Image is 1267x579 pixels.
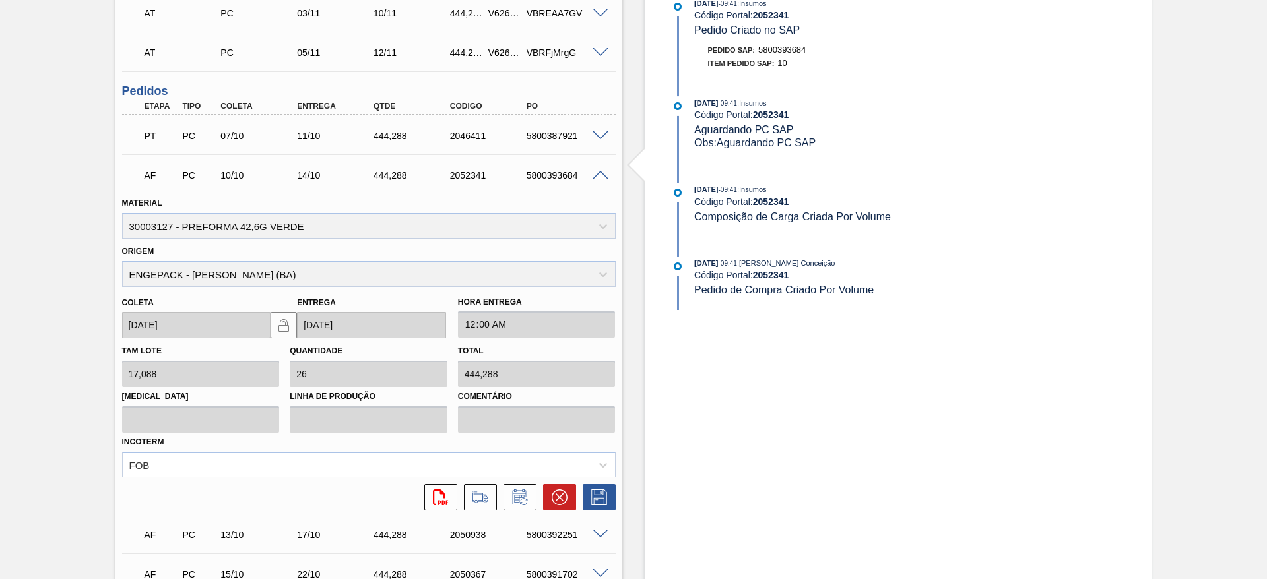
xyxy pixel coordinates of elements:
span: Pedido de Compra Criado Por Volume [694,284,874,295]
span: Obs: Aguardando PC SAP [694,137,816,148]
div: Tipo [179,102,218,111]
input: dd/mm/yyyy [122,312,271,338]
div: Cancelar pedido [536,484,576,510]
div: 2046411 [447,131,533,141]
div: Aguardando Faturamento [141,520,181,549]
strong: 2052341 [753,109,789,120]
p: AT [145,47,224,58]
div: VBREAA7GV [523,8,609,18]
img: atual [674,262,682,270]
div: V626400 [485,8,525,18]
div: 2050938 [447,530,533,540]
span: Pedido SAP: [708,46,756,54]
div: Código Portal: [694,109,1008,120]
p: AF [145,530,178,540]
div: 03/11/2025 [294,8,379,18]
div: 14/10/2025 [294,170,379,181]
p: AT [145,8,224,18]
div: 444,288 [370,530,456,540]
div: 444,288 [370,131,456,141]
div: Pedido de Compra [179,530,218,540]
h3: Pedidos [122,84,616,98]
div: Ir para Composição de Carga [457,484,497,510]
span: 5800393684 [758,45,806,55]
div: 07/10/2025 [217,131,303,141]
label: Hora Entrega [458,293,616,312]
div: 10/10/2025 [217,170,303,181]
input: dd/mm/yyyy [297,312,446,338]
span: [DATE] [694,185,718,193]
span: : Insumos [737,185,767,193]
button: locked [271,312,297,338]
img: atual [674,189,682,197]
label: Entrega [297,298,336,307]
div: 2052341 [447,170,533,181]
div: Qtde [370,102,456,111]
p: AF [145,170,178,181]
div: Entrega [294,102,379,111]
div: Pedido de Compra [217,8,303,18]
div: Abrir arquivo PDF [418,484,457,510]
div: FOB [129,459,150,470]
label: Linha de Produção [290,387,447,406]
label: Coleta [122,298,154,307]
span: Composição de Carga Criada Por Volume [694,211,891,222]
div: 13/10/2025 [217,530,303,540]
div: Informar alteração no pedido [497,484,536,510]
span: - 09:41 [719,186,737,193]
p: PT [145,131,178,141]
div: 444,288 [447,47,486,58]
div: VBRFjMrgG [523,47,609,58]
span: [DATE] [694,259,718,267]
div: 05/11/2025 [294,47,379,58]
div: Pedido em Trânsito [141,121,181,150]
img: atual [674,102,682,110]
div: Aguardando Informações de Transporte [141,38,227,67]
div: Aguardando Faturamento [141,161,181,190]
span: 10 [777,58,787,68]
div: 12/11/2025 [370,47,456,58]
div: 11/10/2025 [294,131,379,141]
div: Código Portal: [694,10,1008,20]
label: [MEDICAL_DATA] [122,387,280,406]
span: - 09:41 [719,260,737,267]
div: Pedido de Compra [217,47,303,58]
div: 10/11/2025 [370,8,456,18]
span: Aguardando PC SAP [694,124,793,135]
label: Incoterm [122,437,164,446]
label: Tam lote [122,346,162,355]
div: Pedido de Compra [179,131,218,141]
div: Pedido de Compra [179,170,218,181]
span: Item pedido SAP: [708,59,775,67]
span: : Insumos [737,99,767,107]
label: Origem [122,247,154,256]
div: Coleta [217,102,303,111]
strong: 2052341 [753,197,789,207]
label: Total [458,346,484,355]
div: 17/10/2025 [294,530,379,540]
div: 5800387921 [523,131,609,141]
span: - 09:41 [719,100,737,107]
div: Código Portal: [694,270,1008,280]
label: Material [122,198,162,208]
label: Quantidade [290,346,342,355]
strong: 2052341 [753,270,789,280]
div: Etapa [141,102,181,111]
div: 444,288 [447,8,486,18]
div: 444,288 [370,170,456,181]
span: [DATE] [694,99,718,107]
span: Pedido Criado no SAP [694,24,800,36]
div: 5800392251 [523,530,609,540]
div: V626401 [485,47,525,58]
div: PO [523,102,609,111]
span: : [PERSON_NAME] Conceição [737,259,835,267]
img: atual [674,3,682,11]
div: Código Portal: [694,197,1008,207]
img: locked [276,317,292,333]
strong: 2052341 [753,10,789,20]
div: Salvar Pedido [576,484,616,510]
label: Comentário [458,387,616,406]
div: Código [447,102,533,111]
div: 5800393684 [523,170,609,181]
